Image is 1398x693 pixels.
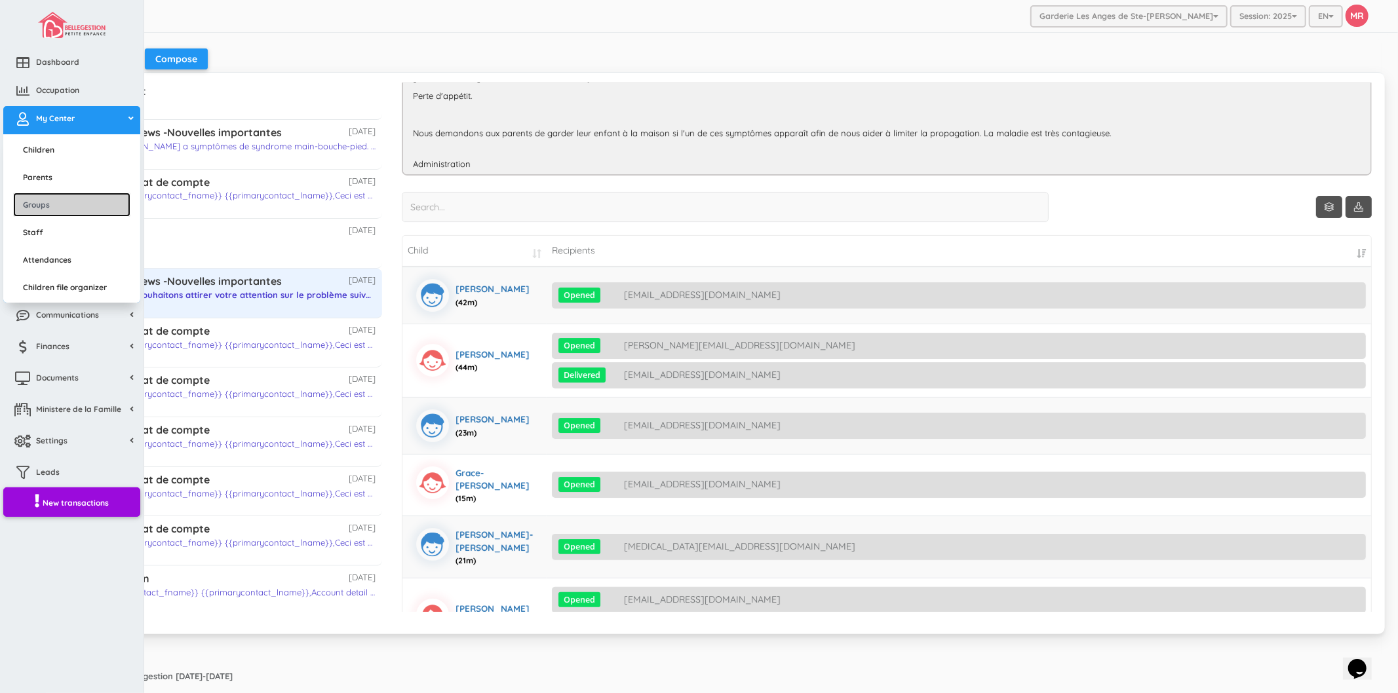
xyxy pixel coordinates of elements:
[13,138,130,162] a: Children
[79,521,210,536] div: Garderie - État de compte
[624,369,781,382] div: [EMAIL_ADDRESS][DOMAIN_NAME]
[79,498,376,511] div: Recipients: 38
[456,279,533,312] div: [PERSON_NAME]
[349,373,376,388] div: [DATE]
[416,466,449,499] img: girlicon.svg
[456,362,477,372] span: (44m)
[36,113,75,124] span: My Center
[38,12,105,38] img: image
[456,466,533,504] div: Grace-[PERSON_NAME]
[624,339,855,352] div: [PERSON_NAME][EMAIL_ADDRESS][DOMAIN_NAME]
[416,344,449,377] img: girlicon.svg
[79,487,376,498] div: Bonjour {{primarycontact_fname}} {{primarycontact_lname}},Ceci est un courriel automatisé.Veuille...
[402,236,547,267] td: Child: activate to sort column ascending
[3,303,140,331] a: Communications
[79,125,282,140] div: Important News -Nouvelles importantes
[413,276,536,315] a: [PERSON_NAME](42m)
[558,592,600,607] span: Opened
[558,338,600,353] span: Opened
[79,586,376,597] div: Hi {{primarycontact_fname}} {{primarycontact_lname}},Account detail has been sent to you.{{primar...
[79,151,376,164] div: Recipients: 2
[349,472,376,487] div: [DATE]
[1343,641,1385,680] iframe: chat widget
[416,409,449,442] img: boyicon.svg
[79,472,210,487] div: Garderie - État de compte
[456,409,533,442] div: [PERSON_NAME]
[3,487,140,517] a: New transactions
[413,341,536,380] a: [PERSON_NAME](44m)
[79,399,376,411] div: Recipients: 2
[558,539,600,554] span: Opened
[416,599,449,631] img: girlicon.svg
[349,324,376,339] div: [DATE]
[79,239,376,250] div: Test
[3,106,140,134] a: My Center
[3,365,140,394] a: Documents
[79,350,376,362] div: Recipients: 1
[36,56,79,67] span: Dashboard
[79,536,376,548] div: Bonjour {{primarycontact_fname}} {{primarycontact_lname}},Ceci est un courriel automatisé.Veuille...
[624,593,781,607] div: [EMAIL_ADDRESS][DOMAIN_NAME]
[13,193,130,217] a: Groups
[43,497,109,508] span: New transactions
[349,571,376,586] div: [DATE]
[69,671,233,681] strong: Copyright © Bellegestion [DATE]-[DATE]
[3,334,140,362] a: Finances
[349,224,376,239] div: [DATE]
[456,528,533,566] div: [PERSON_NAME]-[PERSON_NAME]
[456,344,533,377] div: [PERSON_NAME]
[547,236,1371,267] td: Recipients: activate to sort column ascending
[36,372,79,383] span: Documents
[13,275,130,299] a: Children file organizer
[558,418,600,433] span: Opened
[79,250,376,263] div: Recipients: 1
[3,397,140,425] a: Ministere de la Famille
[456,428,476,438] span: (23m)
[624,419,781,432] div: [EMAIL_ADDRESS][DOMAIN_NAME]
[416,279,449,312] img: boyicon.svg
[79,300,376,312] div: Recipients: 62
[13,165,130,189] a: Parents
[72,86,382,98] h3: Messages sent
[624,478,781,491] div: [EMAIL_ADDRESS][DOMAIN_NAME]
[349,274,376,289] div: [DATE]
[349,125,376,140] div: [DATE]
[413,158,1361,170] div: Administration
[79,597,376,610] div: Recipients: 4
[558,367,606,383] span: Delivered
[558,288,600,303] span: Opened
[413,406,536,445] a: [PERSON_NAME](23m)
[13,248,130,272] a: Attendances
[413,463,536,508] a: Grace-[PERSON_NAME](15m)
[79,449,376,461] div: Recipients: 31
[79,274,282,289] div: Important News -Nouvelles importantes
[36,341,69,352] span: Finances
[79,373,210,388] div: Garderie - État de compte
[349,175,376,190] div: [DATE]
[349,422,376,438] div: [DATE]
[79,388,376,399] div: Bonjour {{primarycontact_fname}} {{primarycontact_lname}},Ceci est un courriel automatisé.Veuille...
[416,528,449,561] img: boyicon.svg
[36,309,99,320] span: Communications
[79,140,376,151] div: Bonjour,[PERSON_NAME] a symptômes de syndrome main-bouche-pied. J’espère il ira mieux pour reveni...
[3,50,140,78] a: Dashboard
[413,595,536,635] a: [PERSON_NAME](54m)
[456,493,476,503] span: (15m)
[145,48,208,69] button: Compose
[3,428,140,457] a: Settings
[79,339,376,350] div: Bonjour {{primarycontact_fname}} {{primarycontact_lname}},Ceci est un courriel automatisé.Veuille...
[79,438,376,449] div: Bonjour {{primarycontact_fname}} {{primarycontact_lname}},Ceci est un courriel automatisé.Veuille...
[624,289,781,302] div: [EMAIL_ADDRESS][DOMAIN_NAME]
[36,403,121,415] span: Ministere de la Famille
[413,90,1361,102] p: Perte d'appétit.
[558,477,600,492] span: Opened
[3,460,140,488] a: Leads
[402,192,1049,222] input: Search...
[79,548,376,561] div: Recipients: 29
[413,525,536,569] a: [PERSON_NAME]-[PERSON_NAME](21m)
[413,127,1361,140] p: Nous demandons aux parents de garder leur enfant à la maison si l'un de ces symptômes apparaît af...
[36,466,60,478] span: Leads
[13,220,130,244] a: Staff
[456,599,533,631] div: [PERSON_NAME]
[79,189,376,200] div: Bonjour {{primarycontact_fname}} {{primarycontact_lname}},Ceci est un courriel automatisé.Veuille...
